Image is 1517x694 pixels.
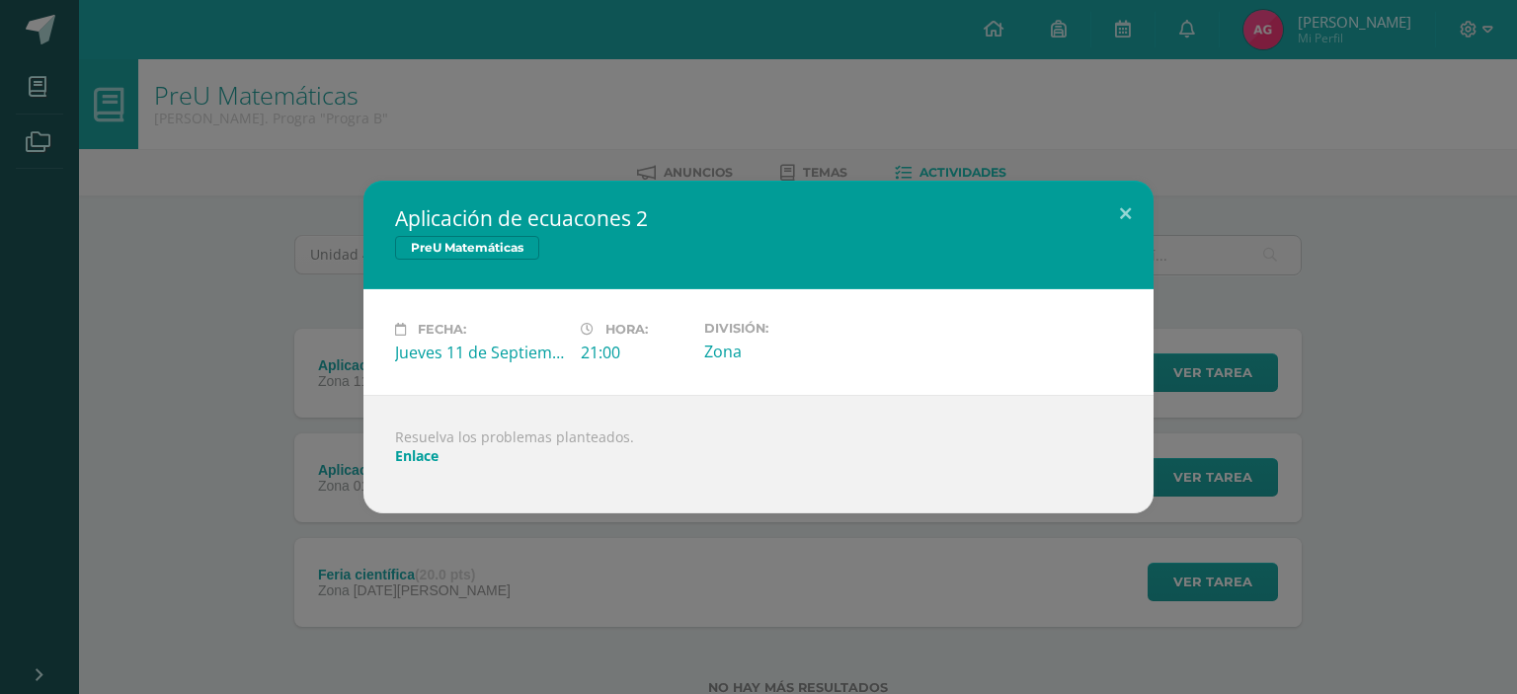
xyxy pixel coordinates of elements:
div: 21:00 [581,342,688,363]
label: División: [704,321,874,336]
h2: Aplicación de ecuacones 2 [395,204,1122,232]
button: Close (Esc) [1097,181,1154,248]
span: Hora: [605,322,648,337]
span: PreU Matemáticas [395,236,539,260]
div: Jueves 11 de Septiembre [395,342,565,363]
div: Resuelva los problemas planteados. [363,395,1154,513]
div: Zona [704,341,874,362]
a: Enlace [395,446,439,465]
span: Fecha: [418,322,466,337]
